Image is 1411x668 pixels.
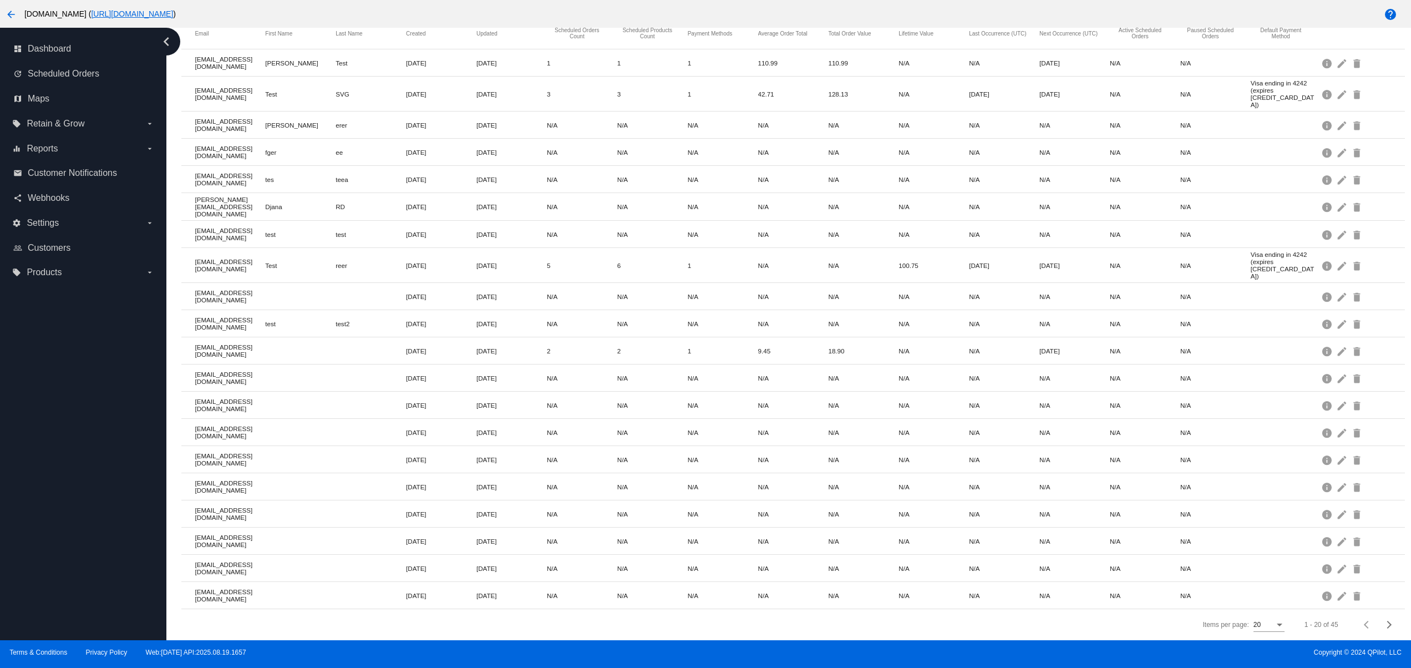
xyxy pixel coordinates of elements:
mat-cell: N/A [969,372,1039,384]
mat-cell: N/A [758,399,829,412]
span: Scheduled Orders [28,69,99,79]
mat-cell: N/A [547,146,617,159]
mat-icon: info [1321,171,1334,188]
mat-cell: N/A [758,290,829,303]
mat-cell: erer [336,119,406,131]
mat-cell: [DATE] [406,317,476,330]
mat-cell: [EMAIL_ADDRESS][DOMAIN_NAME] [195,313,265,333]
mat-cell: N/A [547,119,617,131]
mat-cell: N/A [828,290,899,303]
mat-cell: test [336,228,406,241]
mat-cell: [DATE] [969,259,1039,272]
mat-cell: N/A [617,173,688,186]
mat-cell: N/A [899,372,969,384]
mat-cell: N/A [1110,173,1180,186]
mat-cell: N/A [547,317,617,330]
mat-cell: Test [265,259,336,272]
mat-icon: info [1321,198,1334,215]
mat-cell: [DATE] [406,228,476,241]
mat-icon: delete [1351,144,1364,161]
mat-cell: N/A [547,453,617,466]
button: Change sorting for AverageScheduledOrderTotal [758,30,808,37]
mat-icon: edit [1336,424,1349,441]
mat-cell: N/A [1110,290,1180,303]
mat-cell: N/A [688,399,758,412]
mat-cell: N/A [969,57,1039,69]
mat-cell: N/A [899,173,969,186]
mat-icon: info [1321,451,1334,468]
mat-icon: edit [1336,370,1349,387]
mat-icon: help [1384,8,1397,21]
span: Customer Notifications [28,168,117,178]
button: Change sorting for FirstName [265,30,292,37]
mat-cell: Test [265,88,336,100]
a: update Scheduled Orders [13,65,154,83]
mat-cell: N/A [899,290,969,303]
mat-cell: N/A [969,399,1039,412]
a: dashboard Dashboard [13,40,154,58]
mat-cell: N/A [547,173,617,186]
mat-cell: [DATE] [476,200,547,213]
mat-cell: ee [336,146,406,159]
mat-icon: info [1321,342,1334,360]
mat-cell: N/A [1039,290,1110,303]
button: Change sorting for ScheduledOrderLTV [899,30,933,37]
mat-icon: info [1321,315,1334,332]
mat-cell: [DATE] [476,88,547,100]
mat-cell: [DATE] [1039,57,1110,69]
mat-icon: edit [1336,315,1349,332]
mat-cell: N/A [1110,372,1180,384]
mat-cell: N/A [1180,228,1251,241]
mat-cell: 128.13 [828,88,899,100]
mat-cell: N/A [1110,200,1180,213]
mat-cell: [DATE] [476,228,547,241]
mat-cell: N/A [828,426,899,439]
mat-cell: N/A [828,200,899,213]
mat-icon: edit [1336,397,1349,414]
mat-cell: Test [336,57,406,69]
mat-cell: N/A [688,146,758,159]
mat-cell: [DATE] [476,426,547,439]
mat-cell: N/A [688,200,758,213]
mat-cell: N/A [828,173,899,186]
mat-cell: [DATE] [406,345,476,357]
mat-cell: [EMAIL_ADDRESS][DOMAIN_NAME] [195,224,265,244]
mat-cell: N/A [1039,146,1110,159]
mat-cell: N/A [688,426,758,439]
span: Customers [28,243,70,253]
mat-cell: test2 [336,317,406,330]
mat-cell: N/A [969,426,1039,439]
mat-icon: delete [1351,257,1364,274]
mat-cell: [DATE] [476,173,547,186]
mat-cell: 2 [547,345,617,357]
mat-icon: delete [1351,288,1364,305]
mat-cell: teea [336,173,406,186]
mat-cell: N/A [899,453,969,466]
mat-cell: N/A [828,259,899,272]
mat-cell: N/A [828,453,899,466]
mat-cell: N/A [617,453,688,466]
mat-cell: N/A [758,228,829,241]
mat-cell: 6 [617,259,688,272]
mat-cell: test [265,317,336,330]
mat-cell: N/A [1110,345,1180,357]
button: Change sorting for TotalScheduledOrderValue [828,30,871,37]
i: people_outline [13,244,22,252]
mat-cell: N/A [1039,399,1110,412]
mat-cell: [PERSON_NAME] [265,119,336,131]
mat-icon: info [1321,424,1334,441]
mat-cell: N/A [547,426,617,439]
mat-cell: N/A [828,119,899,131]
mat-cell: N/A [969,453,1039,466]
mat-cell: Visa ending in 4242 (expires [CREDIT_CARD_DATA]) [1251,77,1321,111]
mat-cell: N/A [1039,372,1110,384]
mat-icon: delete [1351,226,1364,243]
mat-cell: N/A [1180,119,1251,131]
mat-cell: [DATE] [476,372,547,384]
mat-cell: N/A [688,228,758,241]
i: map [13,94,22,103]
mat-cell: N/A [899,399,969,412]
mat-cell: 18.90 [828,345,899,357]
mat-cell: N/A [758,426,829,439]
mat-cell: [DATE] [476,146,547,159]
